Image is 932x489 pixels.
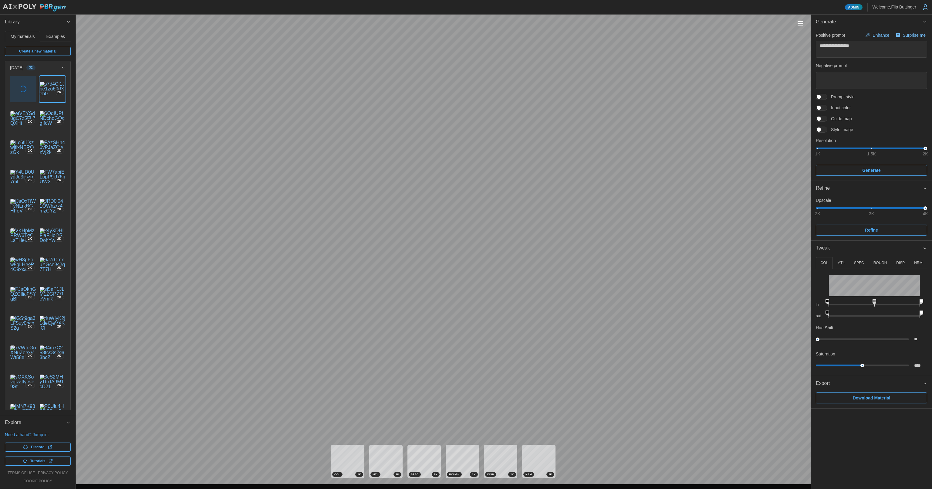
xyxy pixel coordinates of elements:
a: k4yXDHIFjaFHoQ5DohYw2K [39,222,66,249]
span: 2 K [28,207,32,212]
span: 2 K [434,472,437,477]
span: 2 K [57,148,61,153]
span: MTL [373,472,378,477]
p: out [816,314,824,319]
a: cookie policy [23,479,52,484]
img: JRD0l041OWhzrz4mzCYZ [40,199,66,213]
a: terms of use [8,470,35,476]
span: Library [5,15,66,29]
span: 2 K [57,207,61,212]
button: Download Material [816,392,927,403]
span: Export [816,376,923,391]
img: s7d4Cl1Jbe1zu60dXeb0 [40,82,66,96]
button: Refine [816,225,927,236]
p: DISP [896,260,905,266]
span: Refine [865,225,878,235]
img: wH8pFow5qLHboP4C9xxa [10,257,36,272]
span: Tutorials [30,457,46,465]
span: Style image [827,127,853,133]
span: DISP [487,472,494,477]
img: FJaOknGQZCIlia0SYgBF [10,287,36,301]
span: 2 K [396,472,399,477]
a: 6J7rCmxuYGcn3c2q7T7H2K [39,252,66,278]
div: Export [811,391,932,408]
button: Toggle viewport controls [796,19,805,28]
span: Generate [816,15,923,29]
img: P0Uiu4H7OCBqqQg1afMH [40,404,66,419]
img: AIxPoly PBRgen [2,4,66,12]
a: 3cS2MHyTtixtAdM1cD212K [39,369,66,395]
p: ROUGH [873,260,887,266]
button: Enhance [864,31,891,39]
img: 6OqIUPfNDchoGQggIfcW [40,111,66,126]
div: Tweak [811,256,932,376]
span: 2 K [57,119,61,124]
img: 84m7C258tcs3s7qa3bcZ [40,345,66,360]
span: 32 [29,65,33,70]
p: SPEC [854,260,864,266]
p: in [816,302,824,307]
a: Tutorials [5,457,71,466]
p: Negative prompt [816,63,927,69]
img: 3cS2MHyTtixtAdM1cD21 [40,375,66,389]
span: 2 K [28,178,32,183]
img: Lc6fi1XzwjflxNERQzGk [10,140,36,155]
img: etVEYSd8gC7z5FL7QXHi [10,111,36,126]
span: Discord [31,443,45,451]
span: Tweak [816,241,923,256]
span: 2 K [57,354,61,358]
span: 2 K [357,472,361,477]
a: etVEYSd8gC7z5FL7QXHi2K [10,105,36,132]
button: Export [811,376,932,391]
a: wH8pFow5qLHboP4C9xxa2K [10,252,36,278]
span: Download Material [853,393,890,403]
span: 2 K [57,324,61,329]
a: FW7abiELppP9iJ76nUWX2K [39,164,66,190]
a: privacy policy [38,470,68,476]
span: Examples [46,34,65,39]
p: COL [820,260,828,266]
span: Explore [5,415,66,430]
a: FAzSHn40vPJaZCwzVj2k2K [39,134,66,161]
img: k4yXDHIFjaFHoQ5DohYw [40,228,66,243]
span: 2 K [57,236,61,241]
span: 2 K [28,295,32,300]
span: My materials [11,34,35,39]
span: 2 K [510,472,514,477]
span: 2 K [28,354,32,358]
button: Surprise me [894,31,927,39]
a: jJsOxTiWFyNLrkBGHFoV2K [10,193,36,219]
p: Surprise me [903,32,927,38]
span: Create a new material [19,47,56,56]
a: Lc6fi1XzwjflxNERQzGk2K [10,134,36,161]
div: Generate [811,29,932,181]
span: 2 K [472,472,476,477]
span: ROUGH [449,472,460,477]
button: Refine [811,181,932,196]
button: Generate [816,165,927,176]
img: VKHpMzPRW6TqCLsTHemC [10,228,36,243]
span: Prompt style [827,94,855,100]
a: yOXKSovglzalfypye9St2K [10,369,36,395]
span: 2 K [28,324,32,329]
p: Upscale [816,197,927,203]
span: 2 K [28,236,32,241]
button: Tweak [811,241,932,256]
span: 2 K [57,383,61,388]
img: lGSt9ga3LF5uy0ncqS2g [10,316,36,331]
img: jJsOxTiWFyNLrkBGHFoV [10,199,36,213]
img: jMN7K93wTwdZE3iIuNLi [10,404,36,419]
span: COL [334,472,340,477]
button: Generate [811,15,932,29]
a: P0Uiu4H7OCBqqQg1afMH2K [39,398,66,425]
img: 4uWIyK2j1deCjeVXKjCl [40,316,66,331]
span: 2 K [57,90,61,95]
a: 4uWIyK2j1deCjeVXKjCl2K [39,310,66,337]
a: JRD0l041OWhzrz4mzCYZ2K [39,193,66,219]
span: 2 K [28,148,32,153]
span: NRM [525,472,532,477]
a: VKHpMzPRW6TqCLsTHemC2K [10,222,36,249]
span: Generate [862,165,881,175]
span: 2 K [28,266,32,270]
span: Input color [827,105,851,111]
